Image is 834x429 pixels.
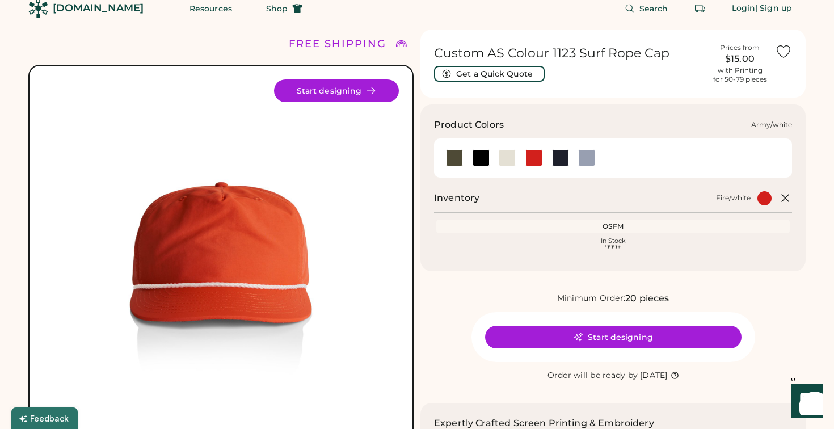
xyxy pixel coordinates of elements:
[711,52,768,66] div: $15.00
[640,370,668,381] div: [DATE]
[439,238,787,250] div: In Stock 999+
[716,194,751,203] div: Fire/white
[434,191,479,205] h2: Inventory
[485,326,742,348] button: Start designing
[547,370,638,381] div: Order will be ready by
[434,45,705,61] h1: Custom AS Colour 1123 Surf Rope Cap
[434,66,545,82] button: Get a Quick Quote
[780,378,829,427] iframe: Front Chat
[274,79,399,102] button: Start designing
[557,293,626,304] div: Minimum Order:
[732,3,756,14] div: Login
[755,3,792,14] div: | Sign up
[439,222,787,231] div: OSFM
[625,292,669,305] div: 20 pieces
[53,1,144,15] div: [DOMAIN_NAME]
[289,36,386,52] div: FREE SHIPPING
[266,5,288,12] span: Shop
[720,43,760,52] div: Prices from
[434,118,504,132] h3: Product Colors
[751,120,792,129] div: Army/white
[639,5,668,12] span: Search
[713,66,767,84] div: with Printing for 50-79 pieces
